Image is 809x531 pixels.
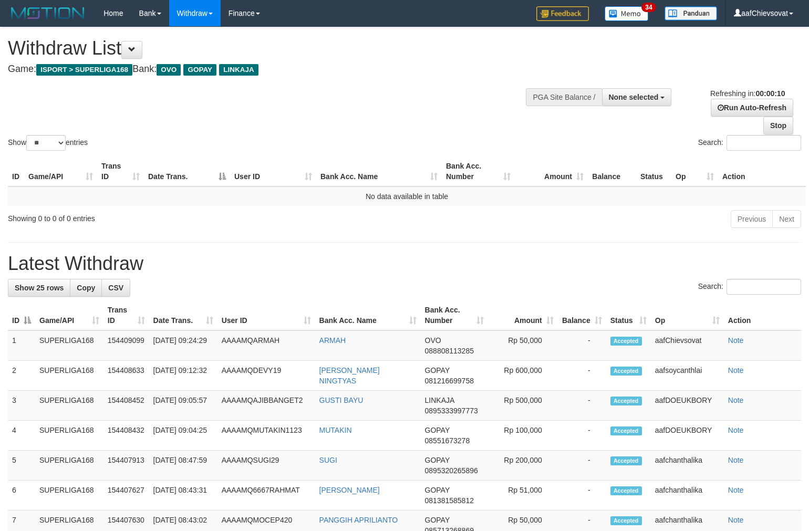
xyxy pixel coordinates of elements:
[8,300,35,330] th: ID: activate to sort column descending
[425,377,474,385] span: Copy 081216699758 to clipboard
[724,300,801,330] th: Action
[425,456,450,464] span: GOPAY
[36,64,132,76] span: ISPORT > SUPERLIGA168
[425,516,450,524] span: GOPAY
[515,157,588,186] th: Amount: activate to sort column ascending
[15,284,64,292] span: Show 25 rows
[728,516,744,524] a: Note
[488,361,558,391] td: Rp 600,000
[217,391,315,421] td: AAAAMQAJIBBANGET2
[35,361,103,391] td: SUPERLIGA168
[144,157,230,186] th: Date Trans.: activate to sort column descending
[558,391,606,421] td: -
[763,117,793,134] a: Stop
[558,300,606,330] th: Balance: activate to sort column ascending
[8,135,88,151] label: Show entries
[536,6,589,21] img: Feedback.jpg
[651,361,724,391] td: aafsoycanthlai
[77,284,95,292] span: Copy
[217,451,315,481] td: AAAAMQSUGI29
[8,330,35,361] td: 1
[35,330,103,361] td: SUPERLIGA168
[70,279,102,297] a: Copy
[610,456,642,465] span: Accepted
[610,337,642,346] span: Accepted
[728,426,744,434] a: Note
[651,451,724,481] td: aafchanthalika
[651,391,724,421] td: aafDOEUKBORY
[606,300,651,330] th: Status: activate to sort column ascending
[718,157,806,186] th: Action
[602,88,672,106] button: None selected
[671,157,718,186] th: Op: activate to sort column ascending
[35,451,103,481] td: SUPERLIGA168
[319,456,337,464] a: SUGI
[728,396,744,404] a: Note
[727,135,801,151] input: Search:
[425,407,478,415] span: Copy 0895333997773 to clipboard
[97,157,144,186] th: Trans ID: activate to sort column ascending
[8,186,806,206] td: No data available in table
[425,336,441,345] span: OVO
[35,421,103,451] td: SUPERLIGA168
[108,284,123,292] span: CSV
[425,426,450,434] span: GOPAY
[710,89,785,98] span: Refreshing in:
[8,279,70,297] a: Show 25 rows
[488,300,558,330] th: Amount: activate to sort column ascending
[488,330,558,361] td: Rp 50,000
[230,157,316,186] th: User ID: activate to sort column ascending
[8,5,88,21] img: MOTION_logo.png
[217,300,315,330] th: User ID: activate to sort column ascending
[103,330,149,361] td: 154409099
[698,279,801,295] label: Search:
[610,426,642,435] span: Accepted
[651,330,724,361] td: aafChievsovat
[8,421,35,451] td: 4
[641,3,656,12] span: 34
[755,89,785,98] strong: 00:00:10
[610,367,642,376] span: Accepted
[35,481,103,511] td: SUPERLIGA168
[149,391,217,421] td: [DATE] 09:05:57
[425,347,474,355] span: Copy 088808113285 to clipboard
[488,391,558,421] td: Rp 500,000
[319,486,380,494] a: [PERSON_NAME]
[8,253,801,274] h1: Latest Withdraw
[149,481,217,511] td: [DATE] 08:43:31
[103,451,149,481] td: 154407913
[488,421,558,451] td: Rp 100,000
[425,436,470,445] span: Copy 08551673278 to clipboard
[319,366,380,385] a: [PERSON_NAME] NINGTYAS
[8,451,35,481] td: 5
[425,466,478,475] span: Copy 0895320265896 to clipboard
[772,210,801,228] a: Next
[149,300,217,330] th: Date Trans.: activate to sort column ascending
[8,64,529,75] h4: Game: Bank:
[442,157,515,186] th: Bank Acc. Number: activate to sort column ascending
[217,330,315,361] td: AAAAMQARMAH
[8,38,529,59] h1: Withdraw List
[319,426,352,434] a: MUTAKIN
[35,391,103,421] td: SUPERLIGA168
[526,88,601,106] div: PGA Site Balance /
[103,361,149,391] td: 154408633
[558,481,606,511] td: -
[610,397,642,405] span: Accepted
[319,336,346,345] a: ARMAH
[711,99,793,117] a: Run Auto-Refresh
[26,135,66,151] select: Showentries
[728,336,744,345] a: Note
[488,451,558,481] td: Rp 200,000
[217,481,315,511] td: AAAAMQ6667RAHMAT
[8,157,24,186] th: ID
[488,481,558,511] td: Rp 51,000
[588,157,636,186] th: Balance
[665,6,717,20] img: panduan.png
[728,486,744,494] a: Note
[24,157,97,186] th: Game/API: activate to sort column ascending
[558,451,606,481] td: -
[219,64,258,76] span: LINKAJA
[728,456,744,464] a: Note
[149,361,217,391] td: [DATE] 09:12:32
